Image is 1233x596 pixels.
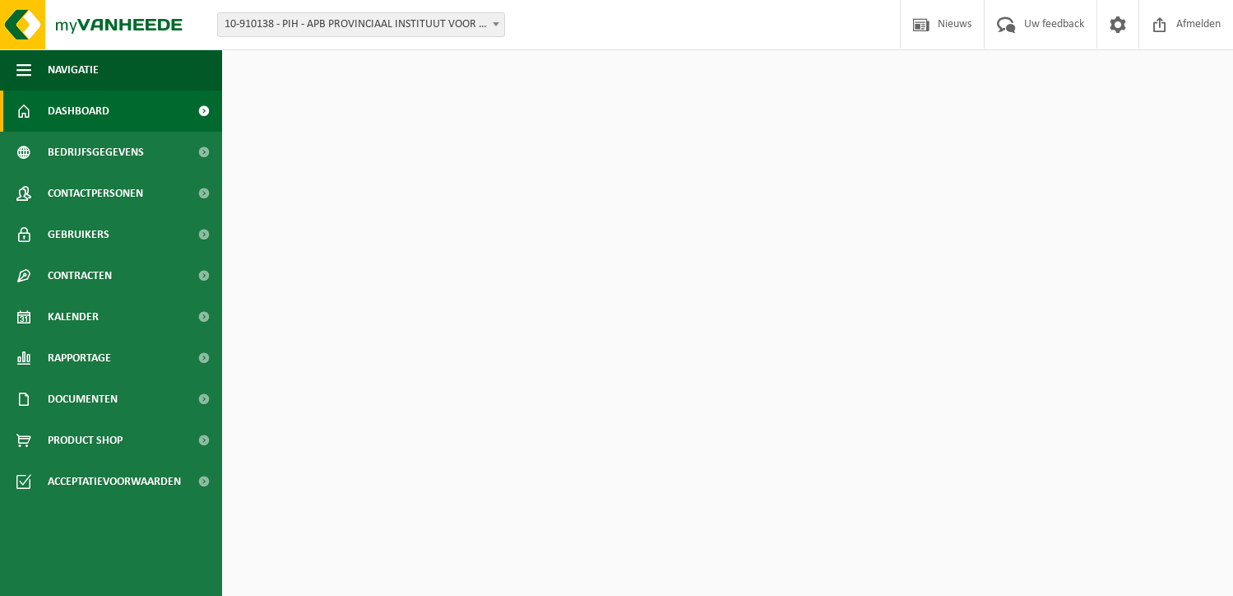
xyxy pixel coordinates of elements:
span: Kalender [48,296,99,338]
span: Product Shop [48,420,123,461]
span: Contracten [48,255,112,296]
span: Documenten [48,379,118,420]
span: Gebruikers [48,214,109,255]
span: Bedrijfsgegevens [48,132,144,173]
span: Acceptatievoorwaarden [48,461,181,502]
span: Navigatie [48,49,99,91]
span: Dashboard [48,91,109,132]
span: 10-910138 - PIH - APB PROVINCIAAL INSTITUUT VOOR HYGIENE - ANTWERPEN [218,13,504,36]
span: 10-910138 - PIH - APB PROVINCIAAL INSTITUUT VOOR HYGIENE - ANTWERPEN [217,12,505,37]
span: Contactpersonen [48,173,143,214]
span: Rapportage [48,338,111,379]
